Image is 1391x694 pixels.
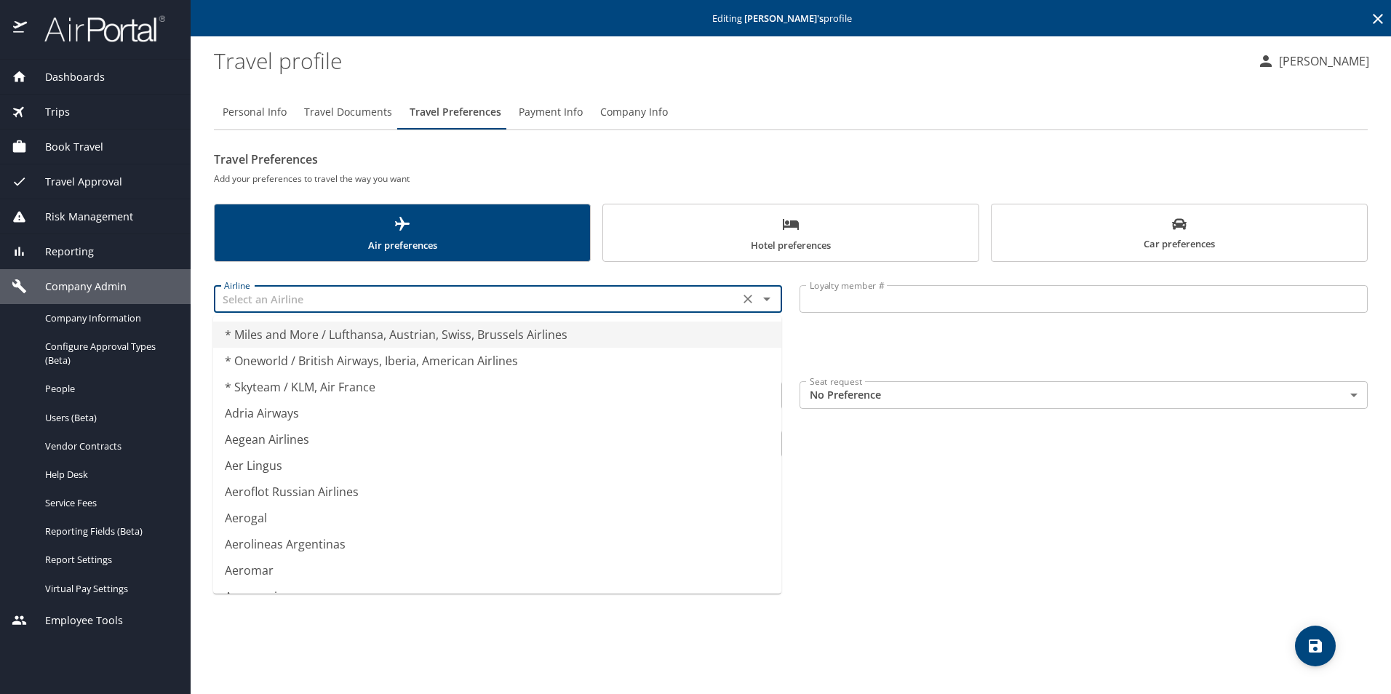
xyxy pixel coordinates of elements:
[45,382,173,396] span: People
[218,290,735,308] input: Select an Airline
[1295,626,1336,666] button: save
[213,400,781,426] li: Adria Airways
[744,12,824,25] strong: [PERSON_NAME] 's
[410,103,501,121] span: Travel Preferences
[214,148,1368,171] h2: Travel Preferences
[213,479,781,505] li: Aeroflot Russian Airlines
[45,582,173,596] span: Virtual Pay Settings
[195,14,1387,23] p: Editing profile
[27,209,133,225] span: Risk Management
[27,279,127,295] span: Company Admin
[738,289,758,309] button: Clear
[800,381,1368,409] div: No Preference
[213,531,781,557] li: Aerolineas Argentinas
[223,103,287,121] span: Personal Info
[45,468,173,482] span: Help Desk
[213,374,781,400] li: * Skyteam / KLM, Air France
[27,104,70,120] span: Trips
[600,103,668,121] span: Company Info
[213,583,781,610] li: Aeromexico
[213,452,781,479] li: Aer Lingus
[214,204,1368,262] div: scrollable force tabs example
[214,38,1245,83] h1: Travel profile
[45,496,173,510] span: Service Fees
[28,15,165,43] img: airportal-logo.png
[27,174,122,190] span: Travel Approval
[213,505,781,531] li: Aerogal
[519,103,583,121] span: Payment Info
[27,613,123,629] span: Employee Tools
[45,340,173,367] span: Configure Approval Types (Beta)
[45,411,173,425] span: Users (Beta)
[45,311,173,325] span: Company Information
[214,95,1368,129] div: Profile
[45,553,173,567] span: Report Settings
[13,15,28,43] img: icon-airportal.png
[27,139,103,155] span: Book Travel
[1000,217,1358,252] span: Car preferences
[213,322,781,348] li: * Miles and More / Lufthansa, Austrian, Swiss, Brussels Airlines
[27,244,94,260] span: Reporting
[213,348,781,374] li: * Oneworld / British Airways, Iberia, American Airlines
[1275,52,1369,70] p: [PERSON_NAME]
[214,171,1368,186] h6: Add your preferences to travel the way you want
[304,103,392,121] span: Travel Documents
[1251,48,1375,74] button: [PERSON_NAME]
[757,289,777,309] button: Close
[213,557,781,583] li: Aeromar
[223,215,581,254] span: Air preferences
[45,525,173,538] span: Reporting Fields (Beta)
[213,426,781,452] li: Aegean Airlines
[45,439,173,453] span: Vendor Contracts
[612,215,970,254] span: Hotel preferences
[27,69,105,85] span: Dashboards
